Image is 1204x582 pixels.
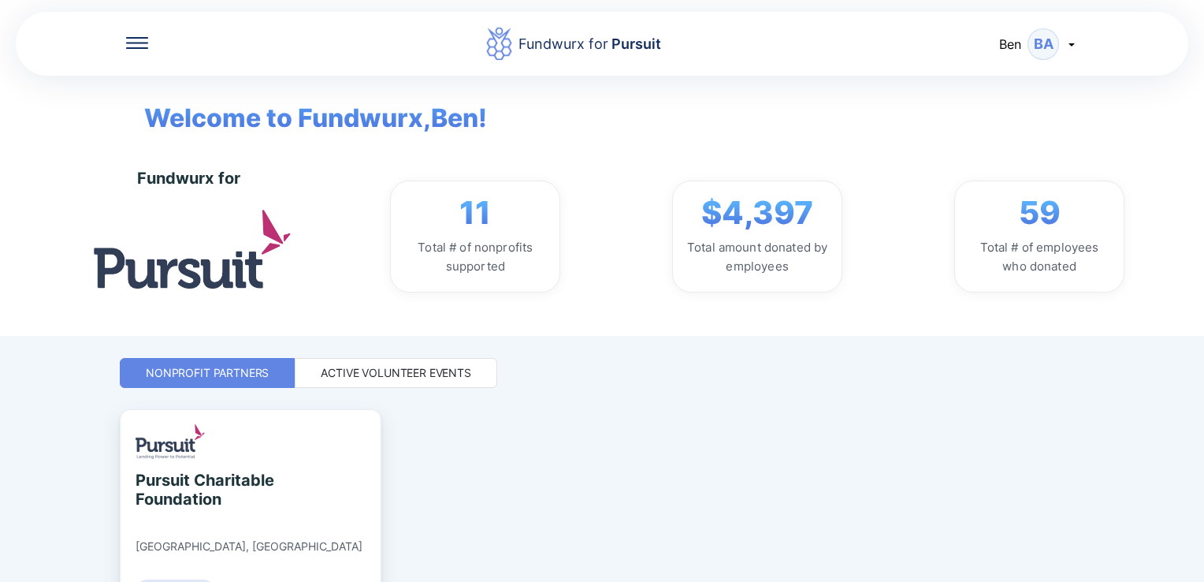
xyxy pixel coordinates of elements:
[999,36,1021,52] span: Ben
[137,169,240,188] div: Fundwurx for
[136,471,280,509] div: Pursuit Charitable Foundation
[146,365,269,381] div: Nonprofit Partners
[1027,28,1059,60] div: BA
[1019,194,1061,232] span: 59
[94,210,291,288] img: logo.jpg
[459,194,491,232] span: 11
[136,539,362,554] div: [GEOGRAPHIC_DATA], [GEOGRAPHIC_DATA]
[121,76,487,137] span: Welcome to Fundwurx, Ben !
[321,365,471,381] div: Active Volunteer Events
[701,194,813,232] span: $4,397
[686,238,829,276] div: Total amount donated by employees
[518,33,661,55] div: Fundwurx for
[608,35,661,52] span: Pursuit
[968,238,1111,276] div: Total # of employees who donated
[403,238,547,276] div: Total # of nonprofits supported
